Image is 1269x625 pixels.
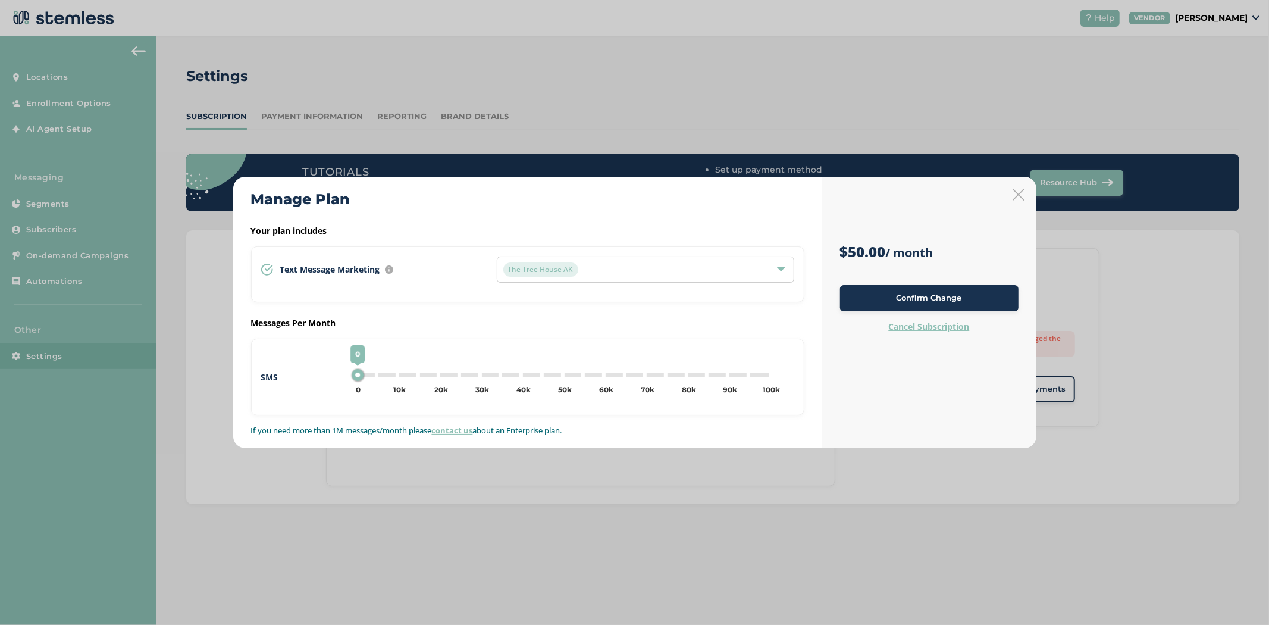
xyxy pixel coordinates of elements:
label: Messages Per Month [251,317,804,329]
span: The Tree House AK [503,262,578,277]
h3: / month [840,242,1019,261]
div: 40k [516,385,531,395]
div: 90k [723,385,737,395]
div: 70k [641,385,654,395]
strong: $50.00 [840,242,886,261]
label: Your plan includes [251,224,804,237]
label: Cancel Subscription [889,321,970,333]
div: 0 [356,385,361,395]
div: 80k [682,385,696,395]
div: 30k [475,385,489,395]
iframe: Chat Widget [1210,568,1269,625]
div: 10k [393,385,406,395]
span: 0 [350,345,365,363]
img: icon-info-236977d2.svg [385,265,393,274]
span: Text Message Marketing [280,265,380,274]
p: If you need more than 1M messages/month please about an Enterprise plan. [251,425,804,437]
span: Confirm Change [897,292,962,304]
div: 60k [599,385,613,395]
a: contact us [432,425,473,436]
label: SMS [261,371,342,383]
div: 100k [763,385,780,395]
div: 50k [558,385,572,395]
button: Confirm Change [840,285,1019,311]
h2: Manage Plan [251,189,350,210]
div: 20k [434,385,448,395]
